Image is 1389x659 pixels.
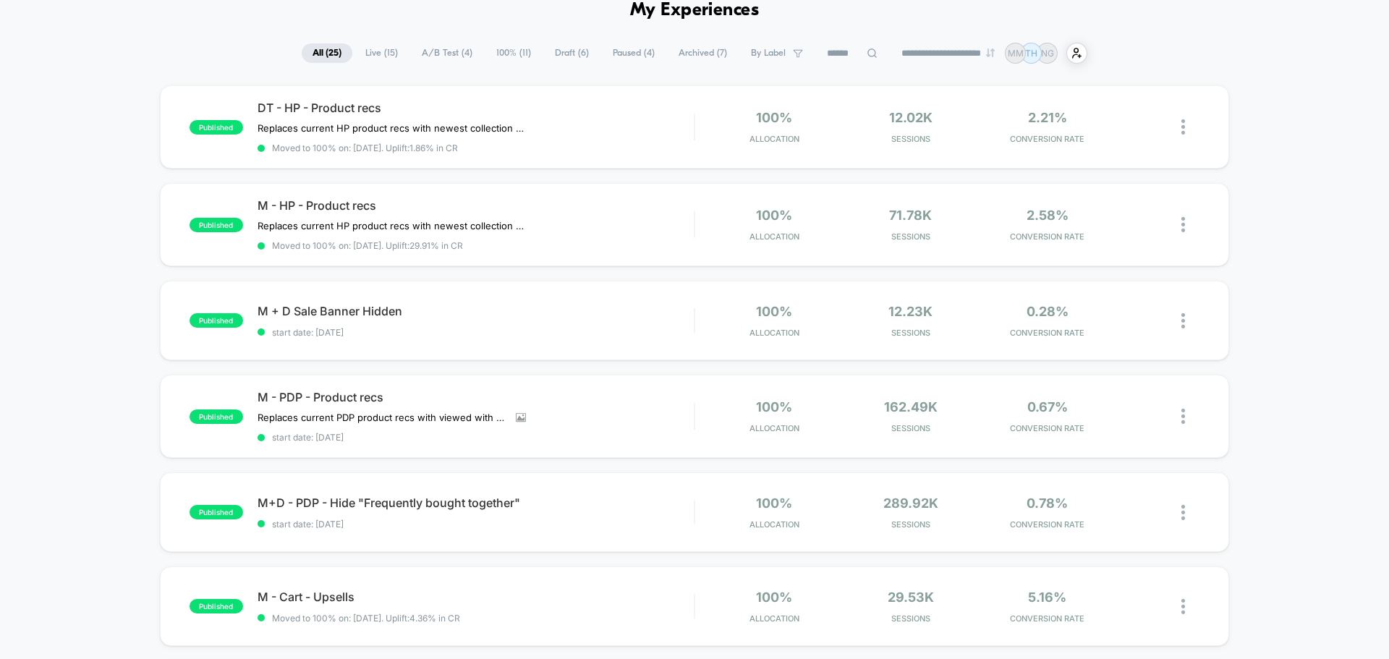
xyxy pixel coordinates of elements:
[751,48,786,59] span: By Label
[756,590,792,605] span: 100%
[1181,599,1185,614] img: close
[258,304,694,318] span: M + D Sale Banner Hidden
[1025,48,1037,59] p: TH
[888,304,933,319] span: 12.23k
[602,43,666,63] span: Paused ( 4 )
[258,519,694,530] span: start date: [DATE]
[1181,119,1185,135] img: close
[982,328,1112,338] span: CONVERSION RATE
[749,519,799,530] span: Allocation
[756,208,792,223] span: 100%
[986,48,995,57] img: end
[846,231,976,242] span: Sessions
[411,43,483,63] span: A/B Test ( 4 )
[756,496,792,511] span: 100%
[884,399,938,414] span: 162.49k
[1181,409,1185,424] img: close
[258,198,694,213] span: M - HP - Product recs
[258,220,526,231] span: Replaces current HP product recs with newest collection (pre fall 2025)
[272,143,458,153] span: Moved to 100% on: [DATE] . Uplift: 1.86% in CR
[272,613,460,624] span: Moved to 100% on: [DATE] . Uplift: 4.36% in CR
[668,43,738,63] span: Archived ( 7 )
[1008,48,1024,59] p: MM
[190,599,243,613] span: published
[485,43,542,63] span: 100% ( 11 )
[982,519,1112,530] span: CONVERSION RATE
[258,590,694,604] span: M - Cart - Upsells
[190,218,243,232] span: published
[258,327,694,338] span: start date: [DATE]
[883,496,938,511] span: 289.92k
[190,409,243,424] span: published
[749,423,799,433] span: Allocation
[846,519,976,530] span: Sessions
[258,432,694,443] span: start date: [DATE]
[982,423,1112,433] span: CONVERSION RATE
[846,328,976,338] span: Sessions
[982,231,1112,242] span: CONVERSION RATE
[749,328,799,338] span: Allocation
[749,134,799,144] span: Allocation
[258,496,694,510] span: M+D - PDP - Hide "Frequently bought together"
[1027,304,1069,319] span: 0.28%
[190,120,243,135] span: published
[1181,505,1185,520] img: close
[1181,313,1185,328] img: close
[302,43,352,63] span: All ( 25 )
[846,423,976,433] span: Sessions
[190,505,243,519] span: published
[1027,399,1068,414] span: 0.67%
[846,134,976,144] span: Sessions
[982,613,1112,624] span: CONVERSION RATE
[190,313,243,328] span: published
[749,613,799,624] span: Allocation
[889,208,932,223] span: 71.78k
[544,43,600,63] span: Draft ( 6 )
[756,399,792,414] span: 100%
[1027,208,1069,223] span: 2.58%
[889,110,933,125] span: 12.02k
[1041,48,1054,59] p: NG
[1028,110,1067,125] span: 2.21%
[258,412,505,423] span: Replaces current PDP product recs with viewed with recently viewed strategy.
[258,390,694,404] span: M - PDP - Product recs
[749,231,799,242] span: Allocation
[756,110,792,125] span: 100%
[1028,590,1066,605] span: 5.16%
[272,240,463,251] span: Moved to 100% on: [DATE] . Uplift: 29.91% in CR
[888,590,934,605] span: 29.53k
[1027,496,1068,511] span: 0.78%
[982,134,1112,144] span: CONVERSION RATE
[354,43,409,63] span: Live ( 15 )
[846,613,976,624] span: Sessions
[756,304,792,319] span: 100%
[258,101,694,115] span: DT - HP - Product recs
[258,122,526,134] span: Replaces current HP product recs with newest collection (pre fall 2025)
[1181,217,1185,232] img: close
